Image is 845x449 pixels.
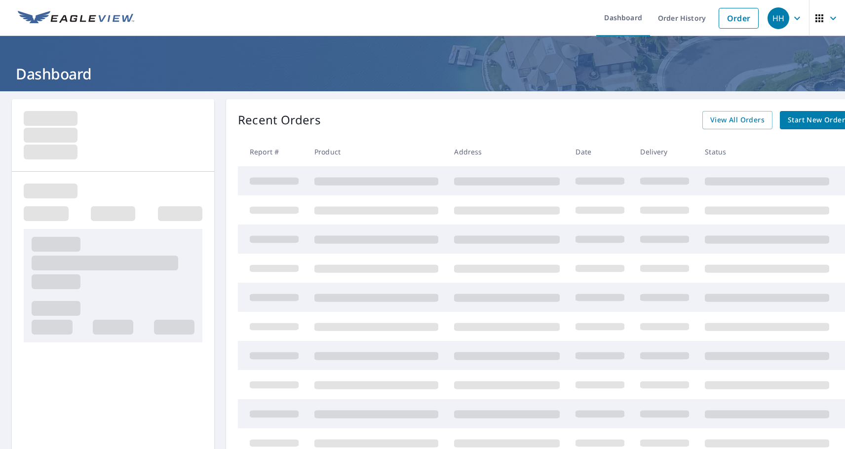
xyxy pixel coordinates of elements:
[238,111,321,129] p: Recent Orders
[768,7,789,29] div: HH
[697,137,837,166] th: Status
[788,114,845,126] span: Start New Order
[307,137,446,166] th: Product
[702,111,772,129] a: View All Orders
[12,64,833,84] h1: Dashboard
[18,11,134,26] img: EV Logo
[446,137,568,166] th: Address
[710,114,765,126] span: View All Orders
[238,137,307,166] th: Report #
[632,137,697,166] th: Delivery
[568,137,632,166] th: Date
[719,8,759,29] a: Order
